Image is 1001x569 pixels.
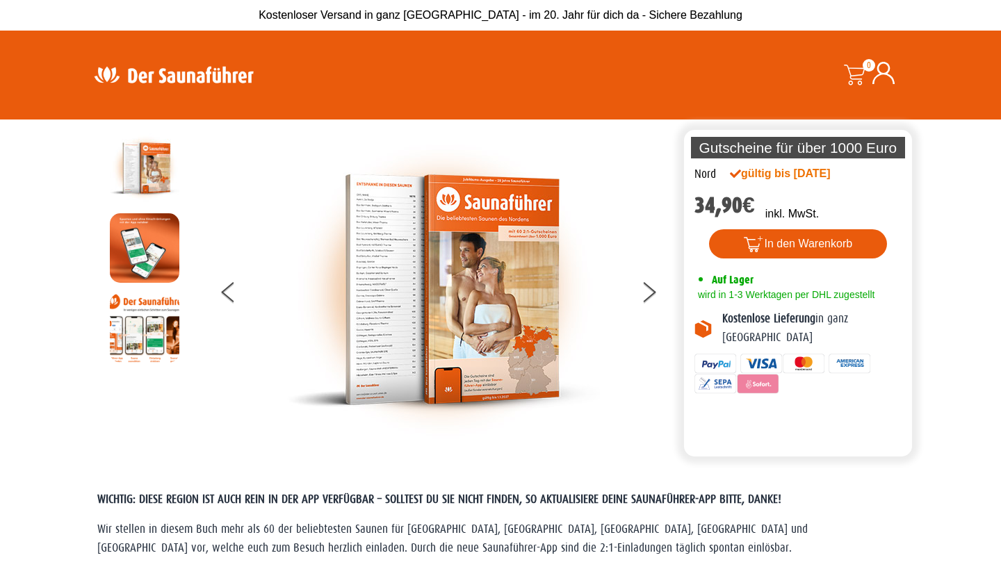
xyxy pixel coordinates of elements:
[694,192,755,218] bdi: 34,90
[691,137,905,158] p: Gutscheine für über 1000 Euro
[712,273,754,286] span: Auf Lager
[765,206,819,222] p: inkl. MwSt.
[863,59,875,72] span: 0
[694,289,874,300] span: wird in 1-3 Werktagen per DHL zugestellt
[730,165,861,182] div: gültig bis [DATE]
[722,312,815,325] b: Kostenlose Lieferung
[742,192,755,218] span: €
[259,9,742,21] span: Kostenloser Versand in ganz [GEOGRAPHIC_DATA] - im 20. Jahr für dich da - Sichere Bezahlung
[287,133,600,446] img: der-saunafuehrer-2025-nord
[709,229,888,258] button: In den Warenkorb
[97,522,808,554] span: Wir stellen in diesem Buch mehr als 60 der beliebtesten Saunen für [GEOGRAPHIC_DATA], [GEOGRAPHIC...
[97,493,781,506] span: WICHTIG: DIESE REGION IST AUCH REIN IN DER APP VERFÜGBAR – SOLLTEST DU SIE NICHT FINDEN, SO AKTUA...
[694,165,716,183] div: Nord
[722,310,902,347] p: in ganz [GEOGRAPHIC_DATA]
[110,213,179,283] img: MOCKUP-iPhone_regional
[110,293,179,363] img: Anleitung7tn
[110,133,179,203] img: der-saunafuehrer-2025-nord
